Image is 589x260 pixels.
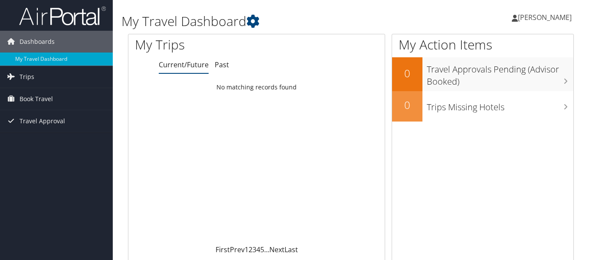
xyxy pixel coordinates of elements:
[249,245,252,254] a: 2
[392,98,422,112] h2: 0
[215,60,229,69] a: Past
[230,245,245,254] a: Prev
[20,110,65,132] span: Travel Approval
[256,245,260,254] a: 4
[245,245,249,254] a: 1
[128,79,385,95] td: No matching records found
[512,4,580,30] a: [PERSON_NAME]
[159,60,209,69] a: Current/Future
[252,245,256,254] a: 3
[392,66,422,81] h2: 0
[20,31,55,53] span: Dashboards
[135,36,272,54] h1: My Trips
[121,12,427,30] h1: My Travel Dashboard
[427,59,573,88] h3: Travel Approvals Pending (Advisor Booked)
[518,13,572,22] span: [PERSON_NAME]
[392,91,573,122] a: 0Trips Missing Hotels
[19,6,106,26] img: airportal-logo.png
[264,245,269,254] span: …
[260,245,264,254] a: 5
[392,57,573,91] a: 0Travel Approvals Pending (Advisor Booked)
[392,36,573,54] h1: My Action Items
[20,66,34,88] span: Trips
[285,245,298,254] a: Last
[20,88,53,110] span: Book Travel
[427,97,573,113] h3: Trips Missing Hotels
[269,245,285,254] a: Next
[216,245,230,254] a: First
